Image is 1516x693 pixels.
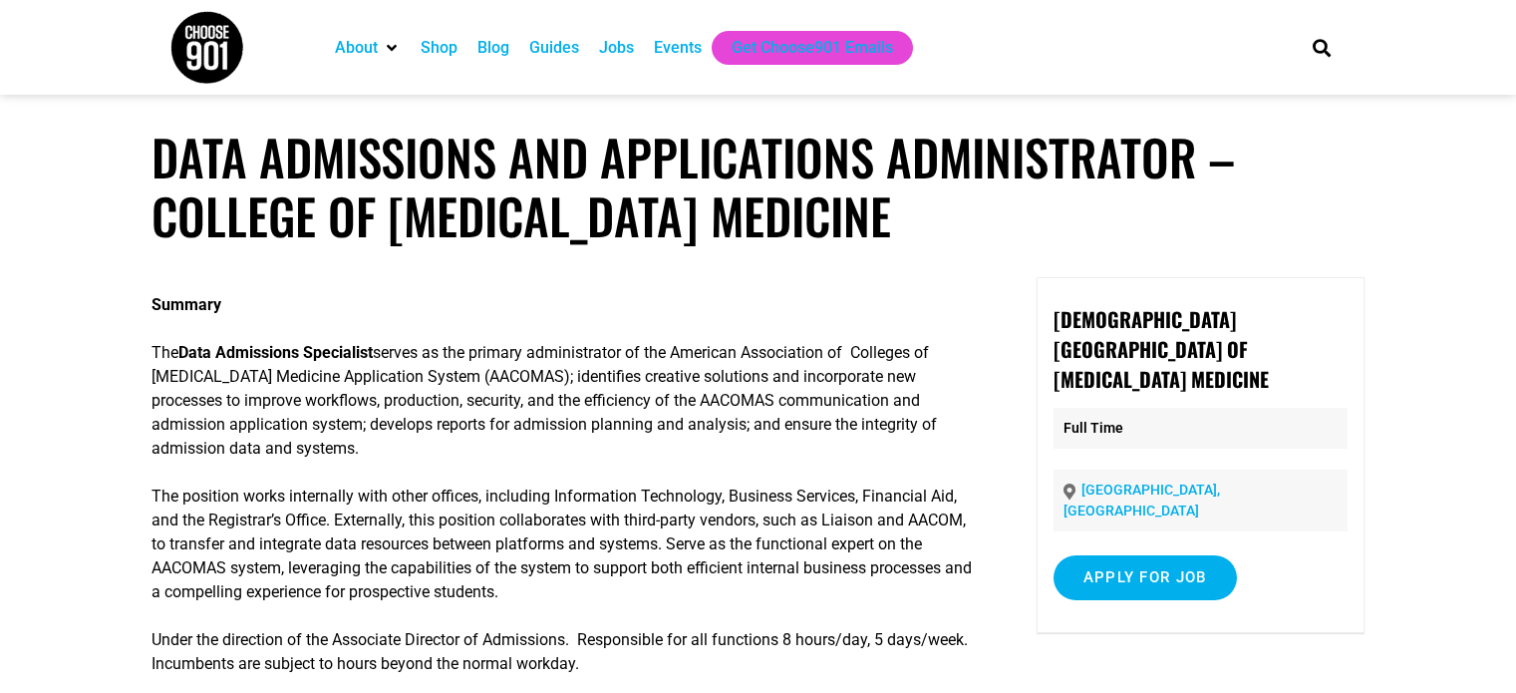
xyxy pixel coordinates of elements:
a: About [335,36,378,60]
h1: Data Admissions and Applications Administrator – College of [MEDICAL_DATA] Medicine [152,128,1364,245]
p: Under the direction of the Associate Director of Admissions. Responsible for all functions 8 hour... [152,628,976,676]
strong: [DEMOGRAPHIC_DATA][GEOGRAPHIC_DATA] of [MEDICAL_DATA] Medicine [1054,304,1269,394]
p: The serves as the primary administrator of the American Association of Colleges of [MEDICAL_DATA]... [152,341,976,461]
div: Search [1305,31,1338,64]
div: About [325,31,411,65]
strong: Data Admissions Specialist [178,343,373,362]
p: Full Time [1054,408,1348,449]
input: Apply for job [1054,555,1237,600]
a: Shop [421,36,457,60]
a: Guides [529,36,579,60]
a: Jobs [599,36,634,60]
nav: Main nav [325,31,1278,65]
a: Blog [477,36,509,60]
p: The position works internally with other offices, including Information Technology, Business Serv... [152,485,976,604]
strong: Summary [152,295,221,314]
a: [GEOGRAPHIC_DATA], [GEOGRAPHIC_DATA] [1063,482,1220,519]
a: Get Choose901 Emails [732,36,893,60]
a: Events [654,36,702,60]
